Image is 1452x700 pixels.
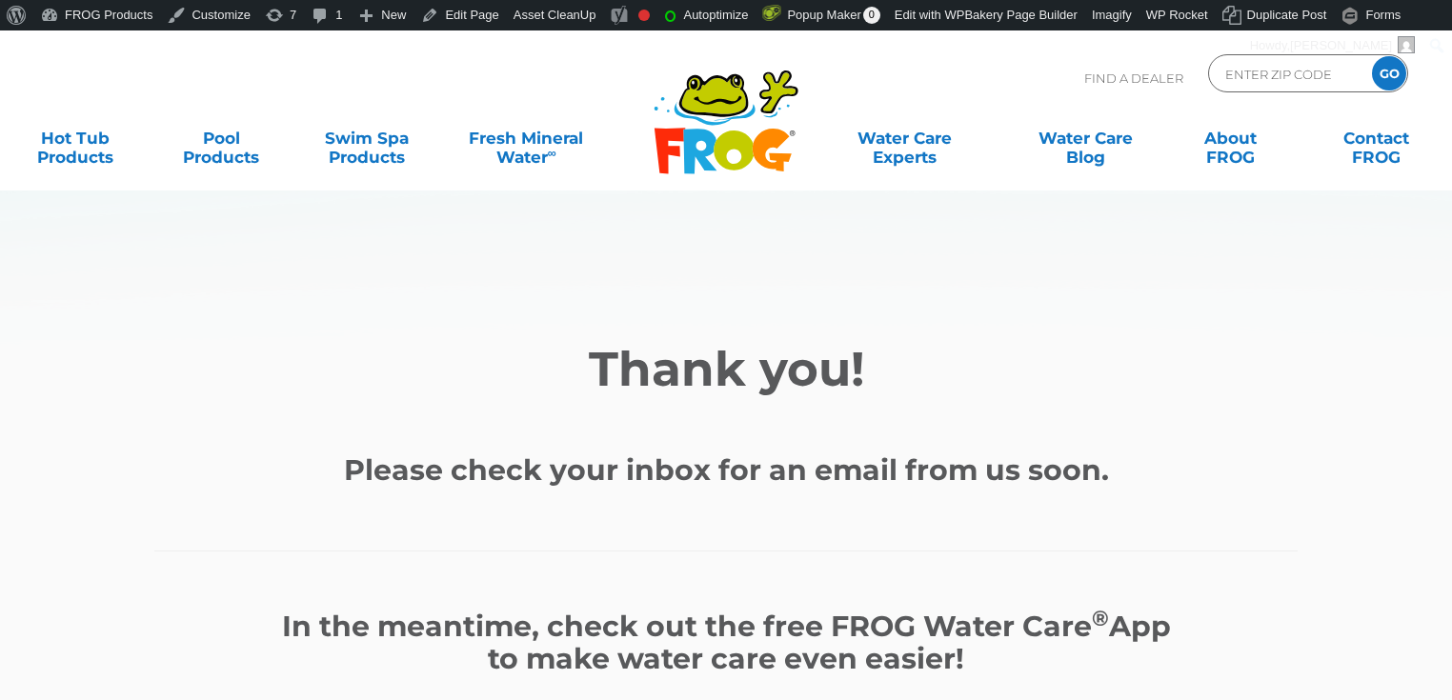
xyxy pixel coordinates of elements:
span: 0 [863,7,880,24]
input: Zip Code Form [1223,60,1352,88]
strong: In the meantime, check out the free FROG Water Care App [282,609,1171,644]
strong: to make water care even easier! [488,641,964,676]
input: GO [1372,56,1406,90]
sup: ® [1092,605,1109,631]
a: Howdy, [1243,30,1422,61]
span: [PERSON_NAME] [1290,38,1392,52]
p: Find A Dealer [1084,54,1183,102]
a: Water CareExperts [813,119,997,157]
a: AboutFROG [1175,119,1288,157]
a: Swim SpaProducts [310,119,423,157]
div: Focus keyphrase not set [638,10,650,21]
sup: ∞ [548,146,556,160]
h2: Thank you! [154,341,1298,398]
a: Fresh MineralWater∞ [455,119,596,157]
a: Hot TubProducts [19,119,132,157]
a: Water CareBlog [1029,119,1142,157]
a: PoolProducts [165,119,278,157]
a: ContactFROG [1320,119,1433,157]
h1: Please check your inbox for an email from us soon. [154,422,1298,487]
